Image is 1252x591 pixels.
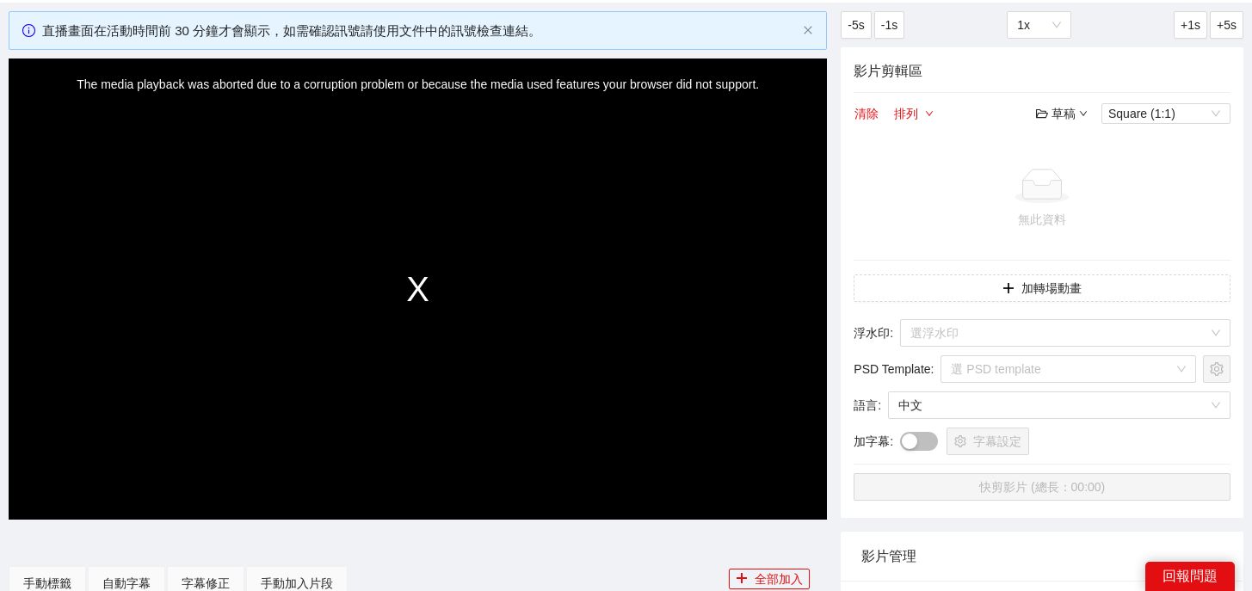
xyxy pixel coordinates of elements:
span: -1s [881,15,897,34]
button: +1s [1174,11,1207,39]
button: setting [1203,355,1230,383]
span: folder-open [1036,108,1048,120]
button: -1s [874,11,904,39]
h4: 影片剪輯區 [854,60,1230,82]
span: 中文 [898,392,1220,418]
span: -5s [848,15,864,34]
div: The media playback was aborted due to a corruption problem or because the media used features you... [9,58,827,519]
div: 直播畫面在活動時間前 30 分鐘才會顯示，如需確認訊號請使用文件中的訊號檢查連結。 [42,21,796,41]
span: +5s [1217,15,1237,34]
button: 快剪影片 (總長：00:00) [854,473,1230,501]
div: 影片管理 [861,532,1223,581]
div: 回報問題 [1145,562,1235,591]
span: PSD Template : [854,360,934,379]
span: down [925,109,934,120]
button: plus全部加入 [729,569,810,589]
button: plus加轉場動畫 [854,274,1230,302]
button: close [803,25,813,36]
span: info-circle [22,24,35,37]
span: 浮水印 : [854,323,893,342]
span: Square (1:1) [1108,104,1224,123]
button: setting字幕設定 [947,428,1029,455]
div: 草稿 [1036,104,1088,123]
span: plus [736,572,748,586]
span: down [1079,109,1088,118]
span: 語言 : [854,396,881,415]
span: close [803,25,813,35]
span: 加字幕 : [854,432,893,451]
div: 無此資料 [860,210,1224,229]
button: -5s [841,11,871,39]
div: Video Player [9,58,827,519]
span: plus [1002,282,1015,296]
span: +1s [1181,15,1200,34]
button: 清除 [854,103,879,124]
span: 1x [1017,12,1061,38]
div: Modal Window [9,58,827,519]
button: 排列down [893,103,934,124]
button: +5s [1210,11,1243,39]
